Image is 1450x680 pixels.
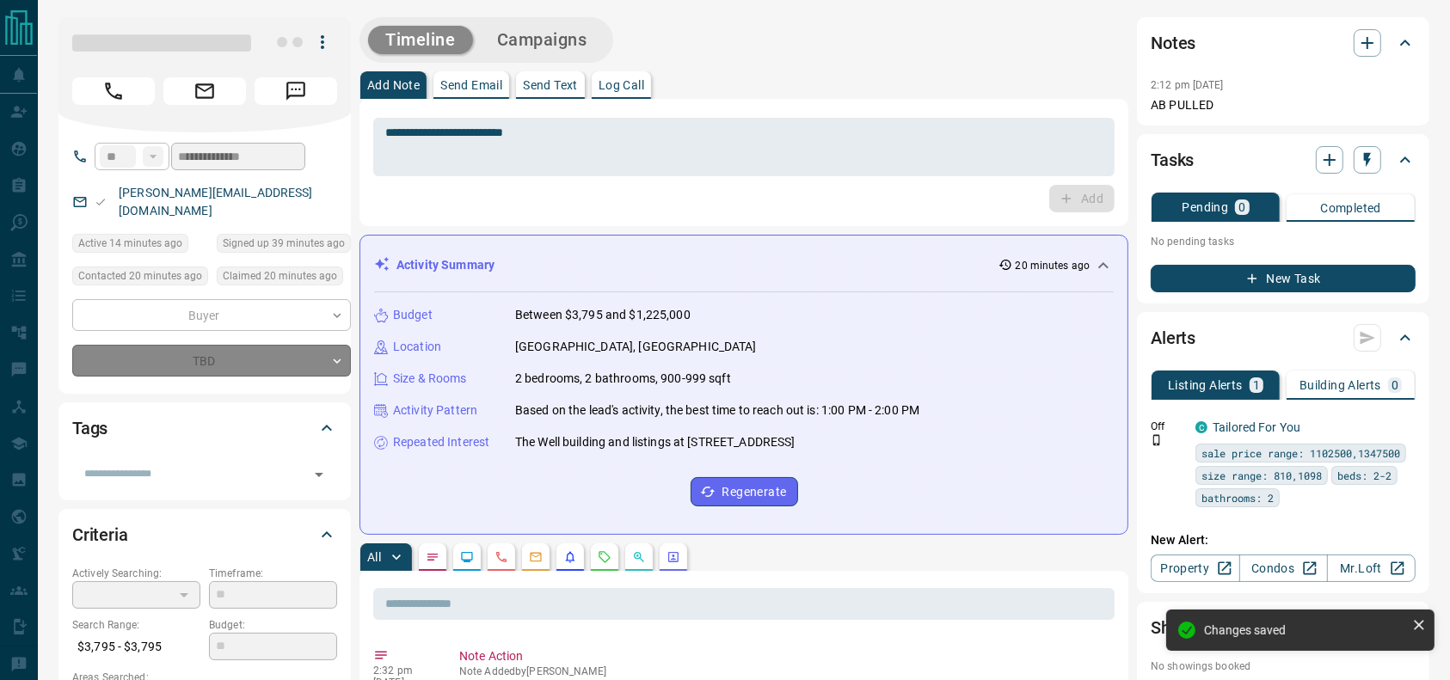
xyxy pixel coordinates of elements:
[1392,379,1398,391] p: 0
[72,234,208,258] div: Thu Aug 14 2025
[515,433,796,451] p: The Well building and listings at [STREET_ADDRESS]
[1151,607,1416,648] div: Showings
[426,550,439,564] svg: Notes
[515,401,919,420] p: Based on the lead's activity, the best time to reach out is: 1:00 PM - 2:00 PM
[459,647,1108,665] p: Note Action
[393,401,477,420] p: Activity Pattern
[1168,379,1243,391] p: Listing Alerts
[72,345,351,377] div: TBD
[667,550,680,564] svg: Agent Actions
[72,77,155,105] span: Call
[1299,379,1381,391] p: Building Alerts
[1151,419,1185,434] p: Off
[1201,489,1274,506] span: bathrooms: 2
[1201,444,1400,462] span: sale price range: 1102500,1347500
[78,235,182,252] span: Active 14 minutes ago
[217,266,351,291] div: Thu Aug 14 2025
[307,463,331,487] button: Open
[1337,467,1392,484] span: beds: 2-2
[1151,79,1224,91] p: 2:12 pm [DATE]
[72,414,108,442] h2: Tags
[1327,554,1416,582] a: Mr.Loft
[1213,420,1300,434] a: Tailored For You
[1151,659,1416,674] p: No showings booked
[72,514,337,555] div: Criteria
[72,299,351,331] div: Buyer
[515,338,757,356] p: [GEOGRAPHIC_DATA], [GEOGRAPHIC_DATA]
[515,370,731,388] p: 2 bedrooms, 2 bathrooms, 900-999 sqft
[440,79,502,91] p: Send Email
[367,79,420,91] p: Add Note
[1238,201,1245,213] p: 0
[396,256,495,274] p: Activity Summary
[1151,22,1416,64] div: Notes
[95,196,107,208] svg: Email Valid
[119,186,313,217] a: [PERSON_NAME][EMAIL_ADDRESS][DOMAIN_NAME]
[1151,434,1163,446] svg: Push Notification Only
[1151,317,1416,358] div: Alerts
[598,550,611,564] svg: Requests
[72,266,208,291] div: Thu Aug 14 2025
[1151,531,1416,549] p: New Alert:
[1151,96,1416,114] p: AB PULLED
[163,77,246,105] span: Email
[1320,202,1381,214] p: Completed
[1151,229,1416,254] p: No pending tasks
[1239,554,1328,582] a: Condos
[563,550,577,564] svg: Listing Alerts
[1201,467,1322,484] span: size range: 810,1098
[255,77,337,105] span: Message
[393,433,489,451] p: Repeated Interest
[72,521,128,548] h2: Criteria
[72,633,200,661] p: $3,795 - $3,795
[459,665,1108,677] p: Note Added by [PERSON_NAME]
[495,550,508,564] svg: Calls
[599,79,644,91] p: Log Call
[393,306,433,324] p: Budget
[460,550,474,564] svg: Lead Browsing Activity
[515,306,691,324] p: Between $3,795 and $1,225,000
[1151,265,1416,292] button: New Task
[632,550,646,564] svg: Opportunities
[393,370,467,388] p: Size & Rooms
[1151,29,1195,57] h2: Notes
[373,665,433,677] p: 2:32 pm
[393,338,441,356] p: Location
[374,249,1114,281] div: Activity Summary20 minutes ago
[78,267,202,285] span: Contacted 20 minutes ago
[1151,146,1194,174] h2: Tasks
[1253,379,1260,391] p: 1
[1151,614,1224,641] h2: Showings
[72,407,337,449] div: Tags
[209,617,337,633] p: Budget:
[223,235,345,252] span: Signed up 39 minutes ago
[523,79,578,91] p: Send Text
[1151,324,1195,352] h2: Alerts
[72,617,200,633] p: Search Range:
[367,551,381,563] p: All
[480,26,605,54] button: Campaigns
[1016,258,1091,273] p: 20 minutes ago
[368,26,473,54] button: Timeline
[691,477,798,506] button: Regenerate
[1183,201,1229,213] p: Pending
[209,566,337,581] p: Timeframe:
[1195,421,1207,433] div: condos.ca
[1151,554,1239,582] a: Property
[72,566,200,581] p: Actively Searching:
[1204,623,1405,637] div: Changes saved
[223,267,337,285] span: Claimed 20 minutes ago
[217,234,351,258] div: Thu Aug 14 2025
[529,550,543,564] svg: Emails
[1151,139,1416,181] div: Tasks
[385,126,1103,169] textarea: To enrich screen reader interactions, please activate Accessibility in Grammarly extension settings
